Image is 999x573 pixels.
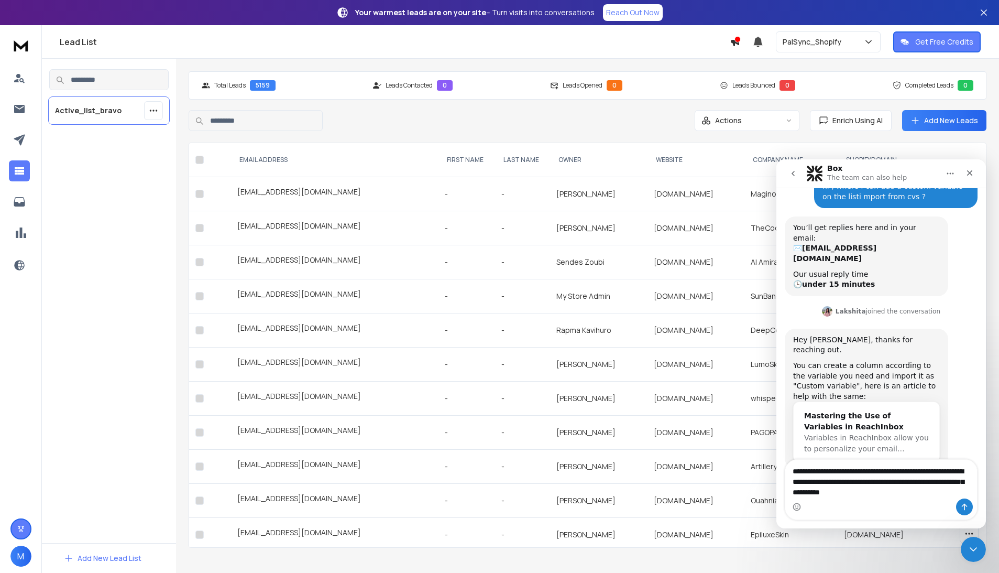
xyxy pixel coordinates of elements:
[437,80,453,91] div: 0
[744,382,838,416] td: whispee
[355,7,595,18] p: – Turn visits into conversations
[214,81,246,90] p: Total Leads
[55,105,122,116] p: Active_list_bravo
[10,546,31,567] button: M
[744,348,838,382] td: LumoSkin
[237,255,432,269] div: [EMAIL_ADDRESS][DOMAIN_NAME]
[550,450,647,484] td: [PERSON_NAME]
[237,323,432,338] div: [EMAIL_ADDRESS][DOMAIN_NAME]
[438,313,495,348] td: -
[563,81,602,90] p: Leads Opened
[715,115,742,126] p: Actions
[776,159,986,528] iframe: Intercom live chat
[810,110,892,131] button: Enrich Using AI
[744,177,838,211] td: Maginosa
[647,484,744,518] td: [DOMAIN_NAME]
[647,450,744,484] td: [DOMAIN_NAME]
[438,348,495,382] td: -
[237,493,432,508] div: [EMAIL_ADDRESS][DOMAIN_NAME]
[902,110,986,131] button: Add New Leads
[550,279,647,313] td: My Store Admin
[744,211,838,245] td: TheCookingGuild
[647,143,744,177] th: website
[550,518,647,552] td: [PERSON_NAME]
[550,245,647,279] td: Sendes Zoubi
[495,484,551,518] td: -
[438,211,495,245] td: -
[237,527,432,542] div: [EMAIL_ADDRESS][DOMAIN_NAME]
[237,357,432,372] div: [EMAIL_ADDRESS][DOMAIN_NAME]
[237,187,432,201] div: [EMAIL_ADDRESS][DOMAIN_NAME]
[438,450,495,484] td: -
[828,115,883,126] span: Enrich Using AI
[744,450,838,484] td: Artillery3d
[550,484,647,518] td: [PERSON_NAME]
[495,211,551,245] td: -
[647,518,744,552] td: [DOMAIN_NAME]
[744,484,838,518] td: Ouahnia
[438,382,495,416] td: -
[607,80,622,91] div: 0
[603,4,663,21] a: Reach Out Now
[550,313,647,348] td: Rapma Kavihuro
[838,518,935,552] td: [DOMAIN_NAME]
[495,177,551,211] td: -
[237,459,432,474] div: [EMAIL_ADDRESS][DOMAIN_NAME]
[647,313,744,348] td: [DOMAIN_NAME]
[744,416,838,450] td: PAGOPACE
[56,548,150,569] button: Add New Lead List
[550,177,647,211] td: [PERSON_NAME]
[744,245,838,279] td: Al Amira Dresden
[961,537,986,562] iframe: Intercom live chat
[647,279,744,313] td: [DOMAIN_NAME]
[744,313,838,348] td: DeepCoat
[495,416,551,450] td: -
[438,484,495,518] td: -
[237,289,432,304] div: [EMAIL_ADDRESS][DOMAIN_NAME]
[783,37,846,47] p: PalSync_Shopify
[744,143,838,177] th: Company Name
[237,221,432,235] div: [EMAIL_ADDRESS][DOMAIN_NAME]
[438,279,495,313] td: -
[893,31,981,52] button: Get Free Credits
[838,143,935,177] th: shopifyDomain
[438,177,495,211] td: -
[647,211,744,245] td: [DOMAIN_NAME]
[606,7,660,18] p: Reach Out Now
[550,416,647,450] td: [PERSON_NAME]
[905,81,953,90] p: Completed Leads
[744,279,838,313] td: SunBandit
[647,245,744,279] td: [DOMAIN_NAME]
[237,391,432,406] div: [EMAIL_ADDRESS][DOMAIN_NAME]
[910,115,978,126] a: Add New Leads
[10,36,31,55] img: logo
